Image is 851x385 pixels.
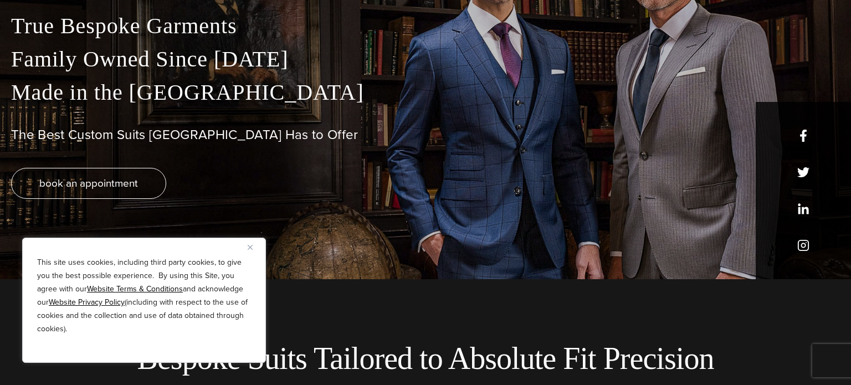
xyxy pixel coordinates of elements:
[49,296,125,308] a: Website Privacy Policy
[87,283,183,295] a: Website Terms & Conditions
[11,340,840,377] h2: Bespoke Suits Tailored to Absolute Fit Precision
[39,175,138,191] span: book an appointment
[248,245,253,250] img: Close
[11,127,840,143] h1: The Best Custom Suits [GEOGRAPHIC_DATA] Has to Offer
[11,168,166,199] a: book an appointment
[248,240,261,254] button: Close
[11,9,840,109] p: True Bespoke Garments Family Owned Since [DATE] Made in the [GEOGRAPHIC_DATA]
[37,256,251,336] p: This site uses cookies, including third party cookies, to give you the best possible experience. ...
